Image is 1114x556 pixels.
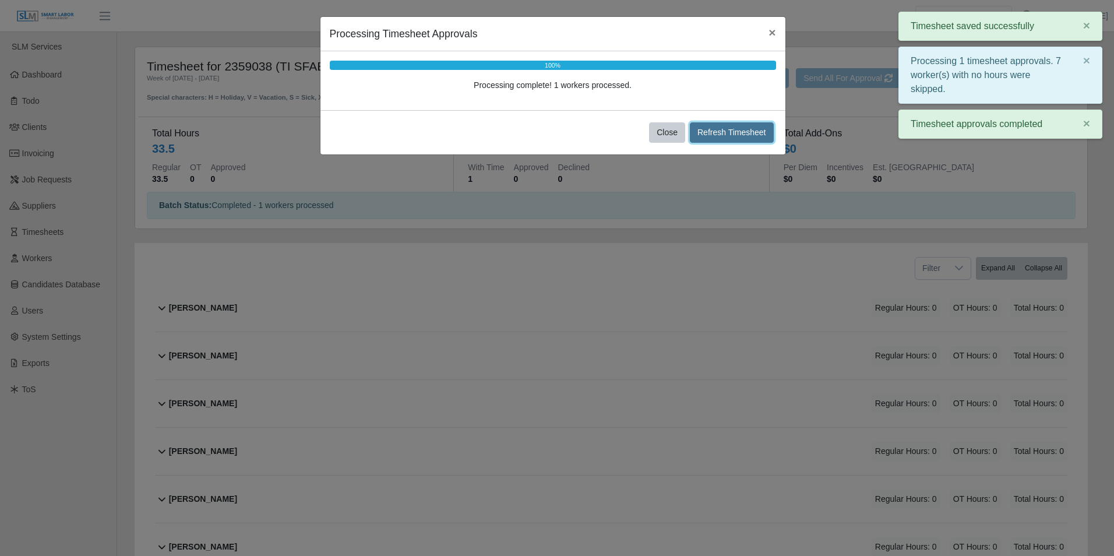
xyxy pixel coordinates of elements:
div: Processing complete! 1 workers processed. [330,79,776,92]
button: Refresh Timesheet [690,122,774,143]
div: Processing 1 timesheet approvals. 7 worker(s) with no hours were skipped. [898,47,1102,104]
button: Close [759,17,785,48]
span: × [768,26,775,39]
span: × [1083,54,1090,67]
div: 100% [330,61,776,70]
div: Timesheet approvals completed [898,110,1102,139]
span: × [1083,117,1090,130]
div: Timesheet saved successfully [898,12,1102,41]
button: Close [649,122,685,143]
h5: Processing Timesheet Approvals [330,26,478,41]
